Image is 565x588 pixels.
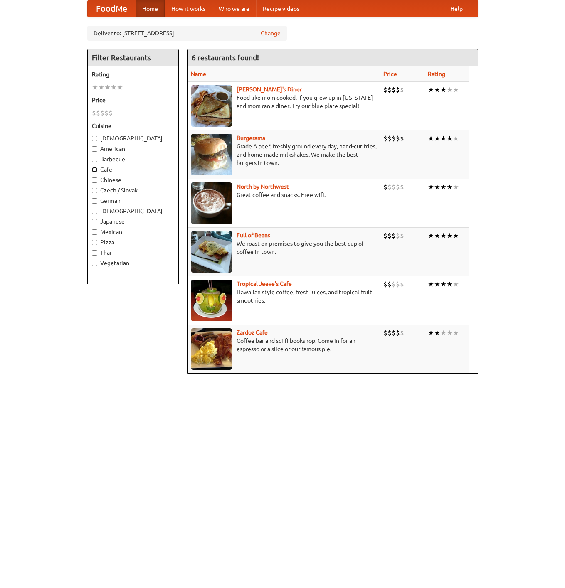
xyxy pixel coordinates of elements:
[92,155,174,163] label: Barbecue
[256,0,306,17] a: Recipe videos
[383,134,387,143] li: $
[191,280,232,321] img: jeeves.jpg
[92,197,174,205] label: German
[434,328,440,337] li: ★
[392,231,396,240] li: $
[428,85,434,94] li: ★
[92,198,97,204] input: German
[261,29,281,37] a: Change
[383,71,397,77] a: Price
[191,182,232,224] img: north.jpg
[92,228,174,236] label: Mexican
[192,54,259,62] ng-pluralize: 6 restaurants found!
[396,231,400,240] li: $
[392,85,396,94] li: $
[237,280,292,287] a: Tropical Jeeve's Cafe
[136,0,165,17] a: Home
[191,239,377,256] p: We roast on premises to give you the best cup of coffee in town.
[92,122,174,130] h5: Cuisine
[191,142,377,167] p: Grade A beef, freshly ground every day, hand-cut fries, and home-made milkshakes. We make the bes...
[428,328,434,337] li: ★
[383,280,387,289] li: $
[392,280,396,289] li: $
[453,134,459,143] li: ★
[434,85,440,94] li: ★
[396,328,400,337] li: $
[447,328,453,337] li: ★
[100,108,104,118] li: $
[92,146,97,152] input: American
[92,240,97,245] input: Pizza
[88,49,178,66] h4: Filter Restaurants
[191,337,377,353] p: Coffee bar and sci-fi bookshop. Come in for an espresso or a slice of our famous pie.
[453,328,459,337] li: ★
[440,231,447,240] li: ★
[92,70,174,79] h5: Rating
[387,85,392,94] li: $
[453,85,459,94] li: ★
[92,177,97,183] input: Chinese
[434,231,440,240] li: ★
[396,134,400,143] li: $
[400,182,404,192] li: $
[444,0,469,17] a: Help
[237,329,268,336] a: Zardoz Cafe
[165,0,212,17] a: How it works
[92,134,174,143] label: [DEMOGRAPHIC_DATA]
[237,86,302,93] a: [PERSON_NAME]'s Diner
[92,157,97,162] input: Barbecue
[191,328,232,370] img: zardoz.jpg
[428,182,434,192] li: ★
[396,280,400,289] li: $
[434,280,440,289] li: ★
[191,231,232,273] img: beans.jpg
[191,93,377,110] p: Food like mom cooked, if you grew up in [US_STATE] and mom ran a diner. Try our blue plate special!
[109,108,113,118] li: $
[447,182,453,192] li: ★
[92,165,174,174] label: Cafe
[440,328,447,337] li: ★
[92,261,97,266] input: Vegetarian
[92,229,97,235] input: Mexican
[191,85,232,127] img: sallys.jpg
[92,96,174,104] h5: Price
[191,191,377,199] p: Great coffee and snacks. Free wifi.
[447,134,453,143] li: ★
[104,83,111,92] li: ★
[92,219,97,224] input: Japanese
[447,280,453,289] li: ★
[387,134,392,143] li: $
[434,134,440,143] li: ★
[447,85,453,94] li: ★
[392,182,396,192] li: $
[387,231,392,240] li: $
[92,176,174,184] label: Chinese
[387,182,392,192] li: $
[96,108,100,118] li: $
[428,71,445,77] a: Rating
[237,232,270,239] a: Full of Beans
[387,328,392,337] li: $
[434,182,440,192] li: ★
[396,182,400,192] li: $
[428,231,434,240] li: ★
[111,83,117,92] li: ★
[383,328,387,337] li: $
[191,71,206,77] a: Name
[400,328,404,337] li: $
[88,0,136,17] a: FoodMe
[428,134,434,143] li: ★
[92,136,97,141] input: [DEMOGRAPHIC_DATA]
[392,328,396,337] li: $
[400,85,404,94] li: $
[237,183,289,190] b: North by Northwest
[212,0,256,17] a: Who we are
[440,280,447,289] li: ★
[396,85,400,94] li: $
[453,231,459,240] li: ★
[453,182,459,192] li: ★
